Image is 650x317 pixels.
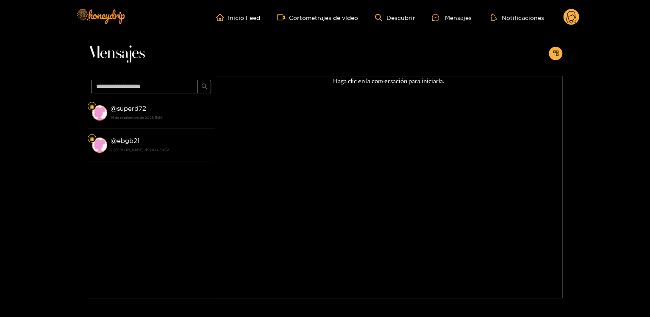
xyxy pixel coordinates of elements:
img: conversación [92,105,107,121]
font: ebgb21 [117,137,139,144]
font: Descubrir [386,14,415,21]
font: @ [111,137,117,144]
font: Cortometrajes de vídeo [289,14,358,21]
span: añadir a la tienda de aplicaciones [553,50,559,57]
span: buscar [201,83,208,90]
button: añadir a la tienda de aplicaciones [549,47,562,60]
font: Notificaciones [501,14,544,21]
font: Mensajes [444,14,471,21]
img: conversación [92,137,107,153]
font: Inicio Feed [228,14,260,21]
span: hogar [216,14,228,21]
font: 7 [PERSON_NAME] de 2024, 10:32 [111,148,169,151]
img: Nivel de ventilador [89,136,94,141]
a: Cortometrajes de vídeo [277,14,358,21]
font: @ [111,105,117,112]
button: Notificaciones [488,13,546,22]
font: Mensajes [88,45,145,62]
font: Haga clic en la conversación para iniciarla. [333,77,444,85]
button: buscar [197,80,211,93]
a: Inicio Feed [216,14,260,21]
font: 14 de septiembre de 2025 11:50 [111,116,163,119]
a: Descubrir [375,14,415,21]
img: Nivel de ventilador [89,104,94,109]
span: cámara de vídeo [277,14,289,21]
font: superd72 [117,105,146,112]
